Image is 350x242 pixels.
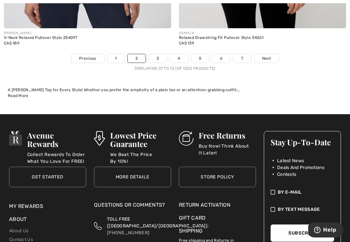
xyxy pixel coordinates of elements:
a: My Rewards [9,203,43,209]
span: CA$ 189 [4,41,19,45]
span: Next [262,55,271,61]
a: 5 [191,54,209,63]
span: Read More [8,93,29,98]
span: Latest News [277,157,304,164]
div: COMPLI K [179,31,346,36]
h3: Lowest Price Guarantee [110,131,171,148]
a: Previous [71,54,104,63]
a: Shipping [179,228,203,234]
a: 7 [233,54,251,63]
a: About Us [9,228,29,234]
span: Deals And Promotions [277,164,324,171]
span: Contests [277,171,296,178]
div: [PERSON_NAME] [4,31,171,36]
img: Free Returns [179,131,193,146]
p: Collect Rewards To Order What You Love For FREE! [27,151,86,164]
img: check [271,189,275,196]
img: Lowest Price Guarantee [94,131,105,146]
span: Previous [79,55,96,61]
a: 4 [170,54,188,63]
span: TOLL FREE ([GEOGRAPHIC_DATA]/[GEOGRAPHIC_DATA]): [107,216,209,229]
button: Subscribe [271,224,334,242]
a: [PHONE_NUMBER] [107,230,149,236]
a: Gift Card [179,214,256,222]
h3: Free Returns [199,131,256,139]
a: Next [254,54,279,63]
h3: Stay Up-To-Date [271,138,334,146]
div: Questions or Comments? [94,201,171,212]
div: About [9,215,86,226]
a: 2 [128,54,146,63]
h3: Avenue Rewards [27,131,86,148]
p: Buy Now! Think About It Later! [199,143,256,156]
img: check [271,206,275,213]
a: 6 [212,54,230,63]
span: CA$ 139 [179,41,194,45]
iframe: Opens a widget where you can find more information [308,223,344,239]
div: A [PERSON_NAME] Top for Every Style! Whether you prefer the simplicity of a plain tee or an atten... [8,87,342,93]
img: Toll Free (Canada/US) [94,216,102,236]
span: By Text Message [278,206,320,213]
a: Return Activation [179,201,256,209]
a: 3 [149,54,167,63]
p: We Beat The Price By 10%! [110,151,171,164]
div: V-Neck Relaxed Pullover Style 254097 [4,36,171,40]
span: By E-mail [278,189,302,196]
a: Store Policy [179,167,256,187]
a: More Details [94,167,171,187]
img: Avenue Rewards [9,131,22,146]
div: Relaxed Drawstring Fit Pullover Style 34061 [179,36,346,40]
a: 1 [107,54,124,63]
a: Get Started [9,167,86,187]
